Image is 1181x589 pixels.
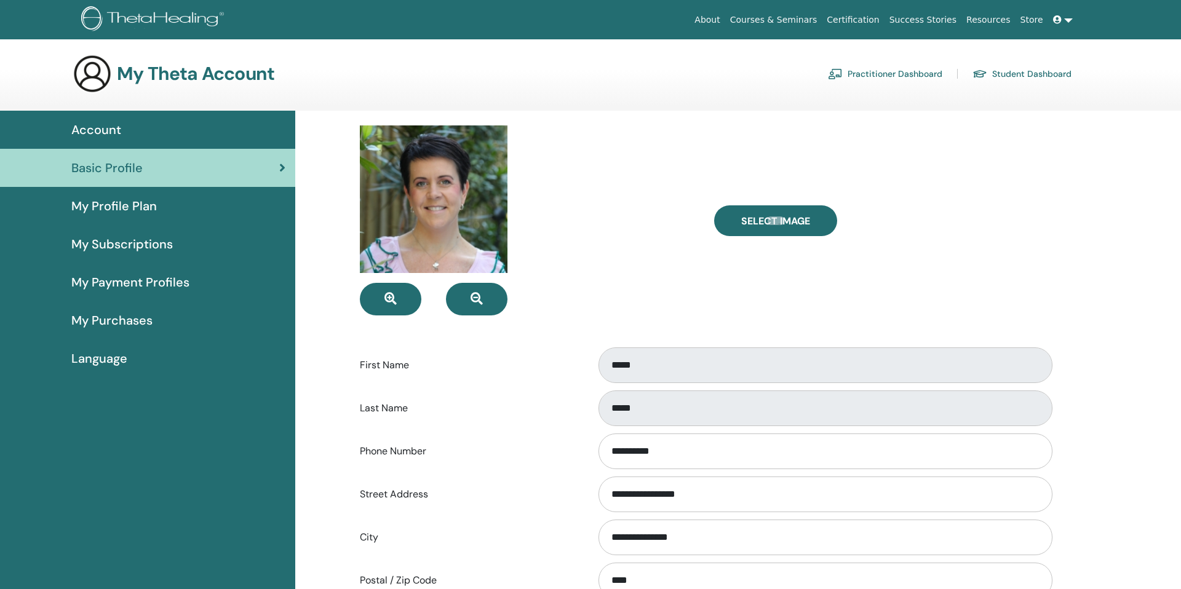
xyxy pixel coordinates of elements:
[972,64,1072,84] a: Student Dashboard
[71,159,143,177] span: Basic Profile
[360,125,507,273] img: default.jpg
[351,440,587,463] label: Phone Number
[972,69,987,79] img: graduation-cap.svg
[71,235,173,253] span: My Subscriptions
[961,9,1016,31] a: Resources
[117,63,274,85] h3: My Theta Account
[71,311,153,330] span: My Purchases
[71,121,121,139] span: Account
[828,68,843,79] img: chalkboard-teacher.svg
[351,526,587,549] label: City
[725,9,822,31] a: Courses & Seminars
[81,6,228,34] img: logo.png
[828,64,942,84] a: Practitioner Dashboard
[351,483,587,506] label: Street Address
[741,215,810,227] span: Select Image
[768,216,784,225] input: Select Image
[351,354,587,377] label: First Name
[351,397,587,420] label: Last Name
[73,54,112,93] img: generic-user-icon.jpg
[71,349,127,368] span: Language
[885,9,961,31] a: Success Stories
[1016,9,1048,31] a: Store
[822,9,884,31] a: Certification
[690,9,725,31] a: About
[71,273,189,291] span: My Payment Profiles
[71,197,157,215] span: My Profile Plan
